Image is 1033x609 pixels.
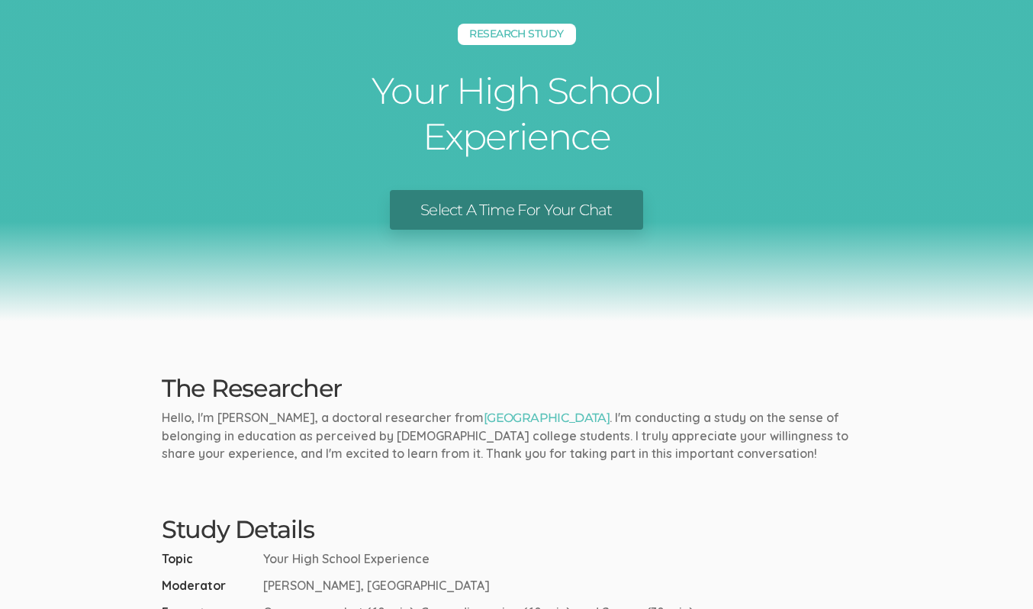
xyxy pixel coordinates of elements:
[162,409,871,462] p: Hello, I'm [PERSON_NAME], a doctoral researcher from . I'm conducting a study on the sense of bel...
[288,68,745,159] h1: Your High School Experience
[162,550,257,568] span: Topic
[162,375,871,401] h2: The Researcher
[263,550,430,568] span: Your High School Experience
[263,577,490,594] span: [PERSON_NAME], [GEOGRAPHIC_DATA]
[162,516,871,543] h2: Study Details
[957,536,1033,609] iframe: Chat Widget
[484,411,610,425] a: [GEOGRAPHIC_DATA]
[458,24,576,45] h5: Research Study
[390,190,642,230] a: Select A Time For Your Chat
[162,577,257,594] span: Moderator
